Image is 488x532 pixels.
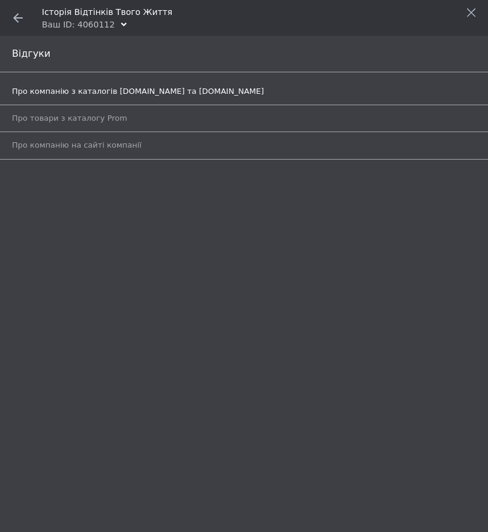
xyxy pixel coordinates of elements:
[12,135,482,155] a: Про компанію на сайті компанії
[12,86,264,97] span: Про компанію з каталогів [DOMAIN_NAME] та [DOMAIN_NAME]
[12,140,142,151] span: Про компанію на сайті компанії
[12,81,482,102] a: Про компанію з каталогів [DOMAIN_NAME] та [DOMAIN_NAME]
[42,19,115,30] div: Ваш ID: 4060112
[12,113,127,124] span: Про товари з каталогу Prom
[12,108,482,129] a: Про товари з каталогу Prom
